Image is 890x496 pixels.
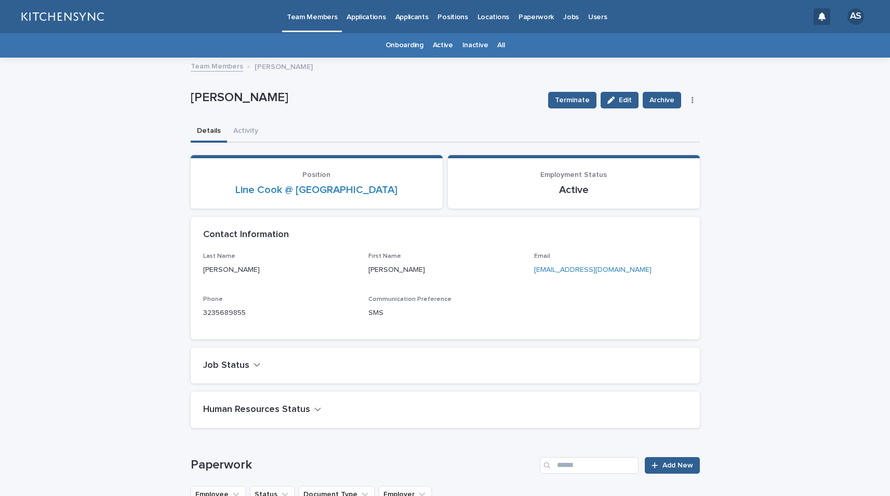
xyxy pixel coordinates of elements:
div: AS [847,8,864,25]
a: [EMAIL_ADDRESS][DOMAIN_NAME] [534,266,652,273]
span: Terminate [555,95,590,105]
a: All [497,33,504,58]
img: lGNCzQTxQVKGkIr0XjOy [21,6,104,27]
a: Add New [645,457,699,474]
p: [PERSON_NAME] [191,90,540,105]
p: SMS [368,308,522,319]
h1: Paperwork [191,458,536,473]
a: Line Cook @ [GEOGRAPHIC_DATA] [235,184,397,196]
span: Position [302,171,330,178]
p: [PERSON_NAME] [368,265,522,275]
span: Last Name [203,253,235,259]
button: Terminate [548,92,596,108]
h2: Job Status [203,360,249,371]
a: Inactive [462,33,488,58]
span: Add New [662,462,693,469]
span: Archive [649,95,674,105]
p: Active [460,184,687,196]
button: Activity [227,121,264,143]
button: Archive [643,92,681,108]
span: First Name [368,253,401,259]
span: Phone [203,296,223,302]
span: Edit [619,97,632,104]
p: [PERSON_NAME] [255,60,313,72]
a: Team Members [191,60,243,72]
p: [PERSON_NAME] [203,265,356,275]
button: Human Resources Status [203,404,322,416]
a: 3235689855 [203,309,246,316]
h2: Human Resources Status [203,404,310,416]
span: Communication Preference [368,296,451,302]
h2: Contact Information [203,229,289,241]
button: Edit [601,92,639,108]
input: Search [540,457,639,474]
button: Job Status [203,360,261,371]
button: Details [191,121,227,143]
span: Email [534,253,550,259]
a: Onboarding [386,33,423,58]
a: Active [433,33,453,58]
span: Employment Status [540,171,607,178]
